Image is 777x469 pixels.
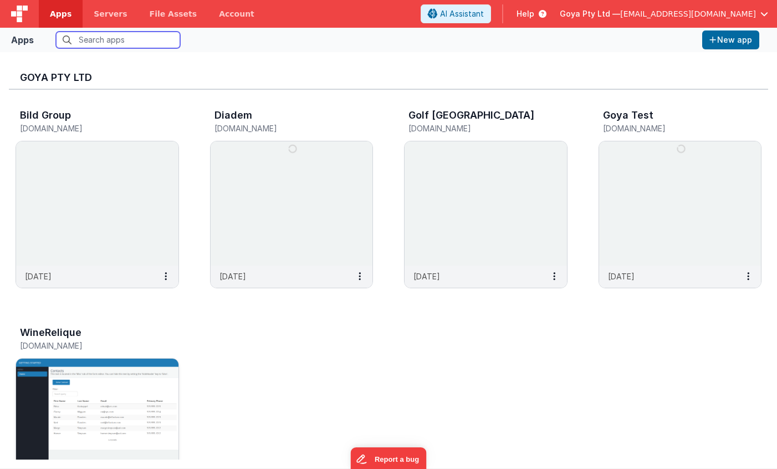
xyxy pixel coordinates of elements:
[408,124,540,132] h5: [DOMAIN_NAME]
[560,8,768,19] button: Goya Pty Ltd — [EMAIL_ADDRESS][DOMAIN_NAME]
[702,30,759,49] button: New app
[560,8,620,19] span: Goya Pty Ltd —
[517,8,534,19] span: Help
[20,72,757,83] h3: Goya Pty Ltd
[94,8,127,19] span: Servers
[11,33,34,47] div: Apps
[25,271,52,282] p: [DATE]
[608,271,635,282] p: [DATE]
[214,110,252,121] h3: Diadem
[50,8,71,19] span: Apps
[20,341,151,350] h5: [DOMAIN_NAME]
[20,124,151,132] h5: [DOMAIN_NAME]
[214,124,346,132] h5: [DOMAIN_NAME]
[20,110,71,121] h3: Bild Group
[620,8,756,19] span: [EMAIL_ADDRESS][DOMAIN_NAME]
[603,124,734,132] h5: [DOMAIN_NAME]
[421,4,491,23] button: AI Assistant
[413,271,440,282] p: [DATE]
[440,8,484,19] span: AI Assistant
[219,271,246,282] p: [DATE]
[150,8,197,19] span: File Assets
[603,110,653,121] h3: Goya Test
[56,32,180,48] input: Search apps
[20,327,81,338] h3: WineRelique
[408,110,534,121] h3: Golf [GEOGRAPHIC_DATA]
